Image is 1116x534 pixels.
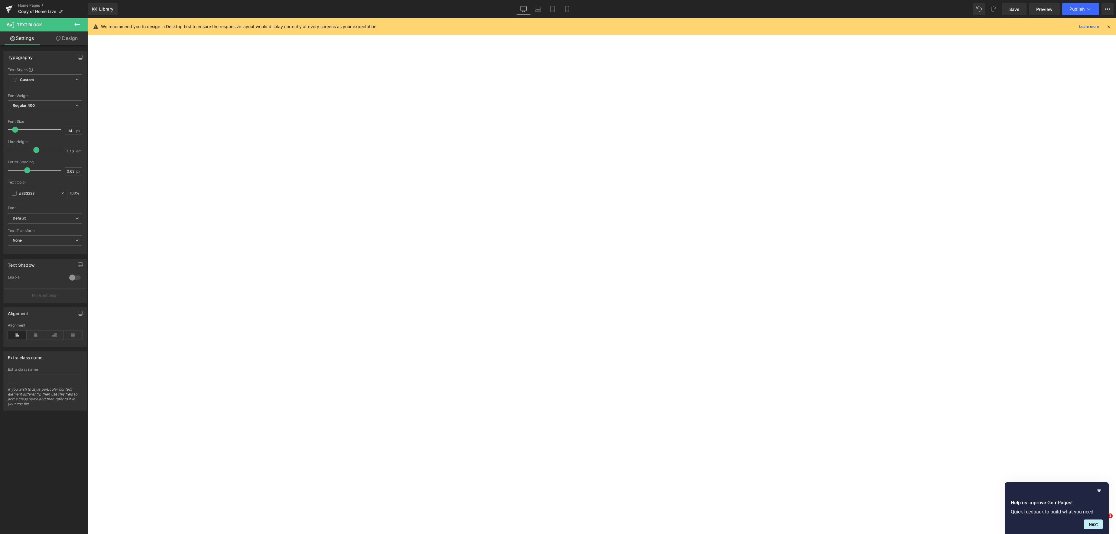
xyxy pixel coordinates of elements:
[8,51,33,60] div: Typography
[8,275,63,281] div: Enable
[8,352,42,360] div: Extra class name
[1011,487,1103,529] div: Help us improve GemPages!
[1108,513,1113,518] span: 1
[13,216,26,221] i: Default
[1011,509,1103,515] p: Quick feedback to build what you need.
[8,308,28,316] div: Alignment
[1011,499,1103,506] h2: Help us improve GemPages!
[1036,6,1053,12] span: Preview
[19,190,58,197] input: Color
[973,3,985,15] button: Undo
[32,293,56,298] p: More settings
[76,149,81,153] span: em
[8,259,34,268] div: Text Shadow
[1029,3,1060,15] a: Preview
[8,206,82,210] div: Font
[45,31,89,45] a: Design
[8,160,82,164] div: Letter Spacing
[8,140,82,144] div: Line Height
[13,103,35,108] b: Regular 400
[67,188,82,199] div: %
[18,3,88,8] a: Home Pages
[545,3,560,15] a: Tablet
[17,22,42,27] span: Text Block
[1084,519,1103,529] button: Next question
[8,67,82,72] div: Text Styles
[531,3,545,15] a: Laptop
[1069,7,1085,11] span: Publish
[1077,23,1101,30] a: Learn more
[4,288,86,302] button: More settings
[99,6,113,12] span: Library
[988,3,1000,15] button: Redo
[516,3,531,15] a: Desktop
[88,3,118,15] a: New Library
[8,387,82,410] div: If you wish to style particular content element differently, then use this field to add a class n...
[560,3,574,15] a: Mobile
[20,77,34,83] b: Custom
[1009,6,1019,12] span: Save
[1095,487,1103,494] button: Hide survey
[76,169,81,173] span: px
[8,323,82,327] div: Alignment
[8,367,82,372] div: Extra class name
[101,23,378,30] p: We recommend you to design in Desktop first to ensure the responsive layout would display correct...
[8,119,82,124] div: Font Size
[13,238,22,243] b: None
[8,180,82,184] div: Text Color
[1101,3,1114,15] button: More
[76,129,81,133] span: px
[8,94,82,98] div: Font Weight
[1062,3,1099,15] button: Publish
[8,229,82,233] div: Text Transform
[18,9,56,14] span: Copy of Home Live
